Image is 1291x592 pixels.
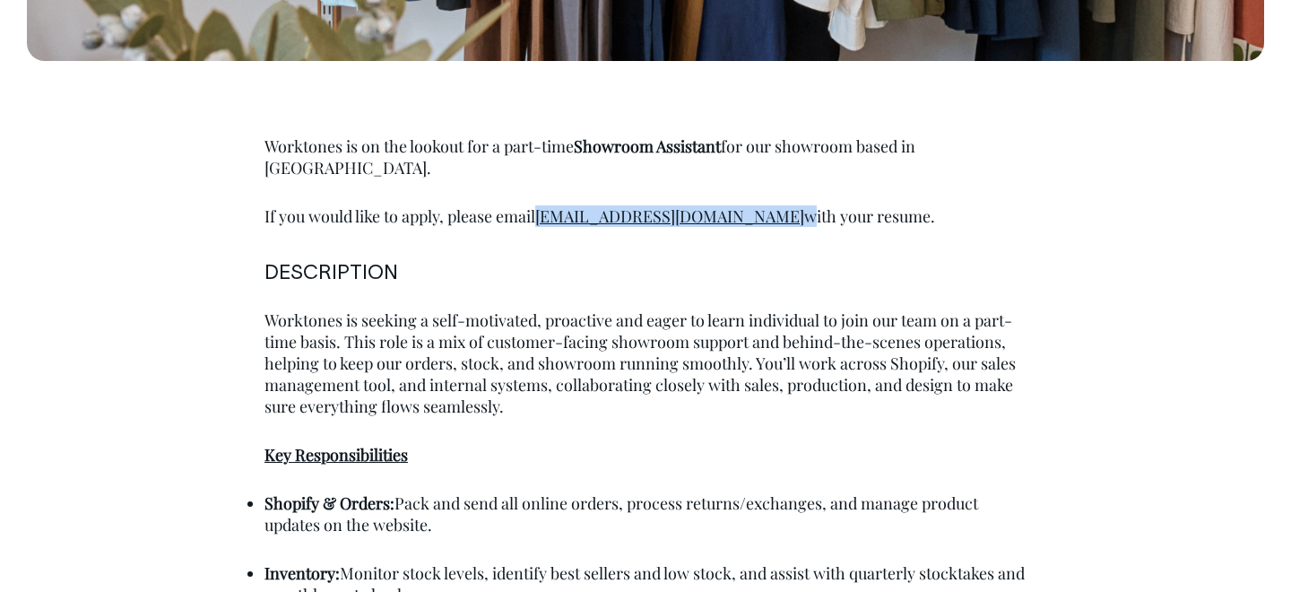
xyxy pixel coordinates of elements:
[264,135,1027,178] p: Worktones is on the lookout for a part-time for our showroom based in [GEOGRAPHIC_DATA].
[335,562,340,584] strong: :
[535,205,804,227] a: [EMAIL_ADDRESS][DOMAIN_NAME]
[264,444,408,466] strong: Key Responsibilities
[264,562,335,584] strong: Inventory
[264,263,1027,284] h6: DESCRIPTION
[264,309,1027,417] p: Worktones is seeking a self-motivated, proactive and eager to learn individual to join our team o...
[574,135,721,157] strong: Showroom Assistant
[264,205,1027,227] p: If you would like to apply, please email with your resume.
[264,492,390,514] strong: Shopify & Orders
[264,492,1027,535] p: Pack and send all online orders, process returns/exchanges, and manage product updates on the web...
[390,492,394,514] strong: :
